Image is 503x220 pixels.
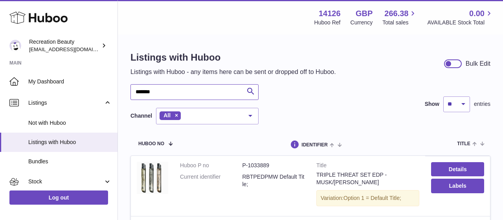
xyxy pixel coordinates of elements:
span: My Dashboard [28,78,112,85]
h1: Listings with Huboo [130,51,336,64]
div: Bulk Edit [466,59,490,68]
span: title [457,141,470,146]
dd: RBTPEDPMW Default Title; [242,173,305,188]
div: Currency [351,19,373,26]
div: TRIPLE THREAT SET EDP - MUSK/[PERSON_NAME] [316,171,419,186]
img: TRIPLE THREAT SET EDP - MUSK/WOODS [137,162,168,194]
div: Variation: [316,190,419,206]
dd: P-1033889 [242,162,305,169]
div: Huboo Ref [314,19,341,26]
span: entries [474,100,490,108]
span: 0.00 [469,8,485,19]
dt: Current identifier [180,173,242,188]
span: identifier [301,142,328,148]
a: Details [431,162,484,176]
strong: 14126 [319,8,341,19]
button: Labels [431,179,484,193]
span: Not with Huboo [28,119,112,127]
a: 0.00 AVAILABLE Stock Total [427,8,494,26]
img: internalAdmin-14126@internal.huboo.com [9,40,21,52]
dt: Huboo P no [180,162,242,169]
span: Listings with Huboo [28,139,112,146]
span: [EMAIL_ADDRESS][DOMAIN_NAME] [29,46,116,52]
span: 266.38 [384,8,408,19]
strong: GBP [356,8,373,19]
p: Listings with Huboo - any items here can be sent or dropped off to Huboo. [130,68,336,76]
span: Option 1 = Default Title; [343,195,401,201]
label: Show [425,100,439,108]
a: 266.38 Total sales [382,8,417,26]
div: Recreation Beauty [29,38,100,53]
span: Stock [28,178,103,185]
label: Channel [130,112,152,120]
span: Total sales [382,19,417,26]
span: AVAILABLE Stock Total [427,19,494,26]
span: Listings [28,99,103,107]
span: Bundles [28,158,112,165]
span: Huboo no [138,141,164,146]
span: All [163,112,171,118]
a: Log out [9,190,108,205]
strong: Title [316,162,419,171]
